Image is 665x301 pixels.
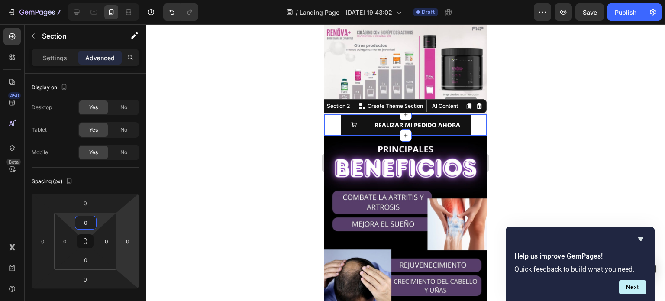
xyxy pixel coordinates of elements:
span: Landing Page - [DATE] 19:43:02 [300,8,392,17]
input: 0 [77,273,94,286]
button: 7 [3,3,65,21]
input: 0 [121,235,134,248]
span: Yes [89,104,98,111]
span: Draft [422,8,435,16]
span: No [120,126,127,134]
p: Advanced [85,53,115,62]
button: Save [575,3,604,21]
span: Save [583,9,597,16]
button: Publish [607,3,644,21]
span: No [120,149,127,156]
p: Settings [43,53,67,62]
span: Yes [89,126,98,134]
p: Section [42,31,113,41]
button: Hide survey [636,234,646,244]
input: 0 [77,197,94,210]
span: / [296,8,298,17]
span: No [120,104,127,111]
span: Yes [89,149,98,156]
input: 0px [100,235,113,248]
div: Spacing (px) [32,176,74,188]
div: 450 [8,92,21,99]
p: Quick feedback to build what you need. [514,265,646,273]
input: 0px [58,235,71,248]
p: 7 [57,7,61,17]
input: 0 [77,216,94,229]
h2: Help us improve GemPages! [514,251,646,262]
div: Beta [6,159,21,165]
div: Tablet [32,126,47,134]
input: 0px [77,253,94,266]
div: Display on [32,82,69,94]
div: Undo/Redo [163,3,198,21]
iframe: Design area [324,24,487,301]
div: Desktop [32,104,52,111]
div: Publish [615,8,636,17]
input: 0 [36,235,49,248]
div: Mobile [32,149,48,156]
div: Help us improve GemPages! [514,234,646,294]
button: Next question [619,280,646,294]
